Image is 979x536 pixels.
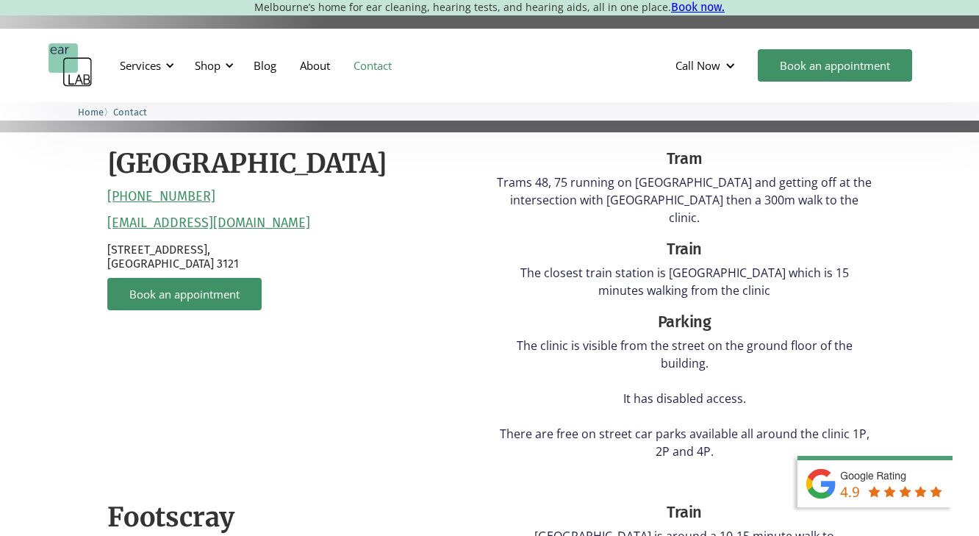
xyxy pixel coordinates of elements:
[186,43,238,87] div: Shop
[113,104,147,118] a: Contact
[107,189,215,205] a: [PHONE_NUMBER]
[288,44,342,87] a: About
[78,107,104,118] span: Home
[758,49,912,82] a: Book an appointment
[497,174,872,226] p: Trams 48, 75 running on [GEOGRAPHIC_DATA] and getting off at the intersection with [GEOGRAPHIC_DA...
[195,58,220,73] div: Shop
[520,501,848,524] div: Train
[675,58,720,73] div: Call Now
[107,215,310,232] a: [EMAIL_ADDRESS][DOMAIN_NAME]
[107,278,262,310] a: Book an appointment
[242,44,288,87] a: Blog
[107,147,387,182] h2: [GEOGRAPHIC_DATA]
[78,104,104,118] a: Home
[107,501,234,535] h2: Footscray
[497,237,872,261] div: Train
[497,147,872,171] div: Tram
[107,243,482,271] p: [STREET_ADDRESS], [GEOGRAPHIC_DATA] 3121
[497,310,872,334] div: Parking
[120,58,161,73] div: Services
[342,44,404,87] a: Contact
[78,104,113,120] li: 〉
[113,107,147,118] span: Contact
[111,43,179,87] div: Services
[664,43,750,87] div: Call Now
[49,43,93,87] a: home
[497,264,872,299] p: The closest train station is [GEOGRAPHIC_DATA] which is 15 minutes walking from the clinic
[497,337,872,460] p: The clinic is visible from the street on the ground floor of the building. It has disabled access...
